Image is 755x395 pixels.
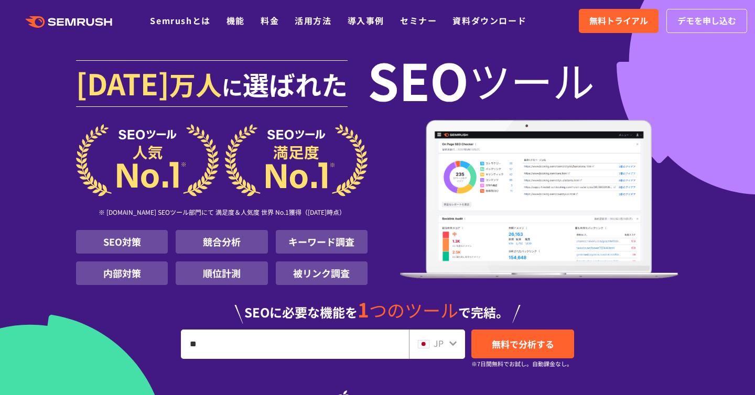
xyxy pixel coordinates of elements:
span: に [222,71,243,102]
a: 無料トライアル [579,9,659,33]
small: ※7日間無料でお試し。自動課金なし。 [471,359,573,369]
span: [DATE] [76,62,169,104]
a: Semrushとは [150,14,210,27]
span: 無料で分析する [492,337,554,350]
a: 機能 [226,14,245,27]
div: SEOに必要な機能を [76,289,679,324]
span: つのツール [369,297,458,323]
span: JP [434,337,444,349]
div: ※ [DOMAIN_NAME] SEOツール部門にて 満足度＆人気度 世界 No.1獲得（[DATE]時点） [76,196,368,230]
li: 被リンク調査 [276,261,368,285]
span: 1 [358,295,369,323]
a: 導入事例 [348,14,384,27]
span: 無料トライアル [589,14,648,28]
li: SEO対策 [76,230,168,254]
input: URL、キーワードを入力してください [181,330,408,358]
li: 順位計測 [176,261,267,285]
li: 内部対策 [76,261,168,285]
span: ツール [469,59,595,101]
a: 料金 [261,14,279,27]
span: 万人 [169,65,222,103]
a: セミナー [400,14,437,27]
a: 活用方法 [295,14,331,27]
span: 選ばれた [243,65,348,103]
a: デモを申し込む [666,9,747,33]
span: デモを申し込む [677,14,736,28]
li: キーワード調査 [276,230,368,254]
li: 競合分析 [176,230,267,254]
span: SEO [368,59,469,101]
a: 無料で分析する [471,330,574,358]
span: で完結。 [458,303,509,321]
a: 資料ダウンロード [452,14,526,27]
